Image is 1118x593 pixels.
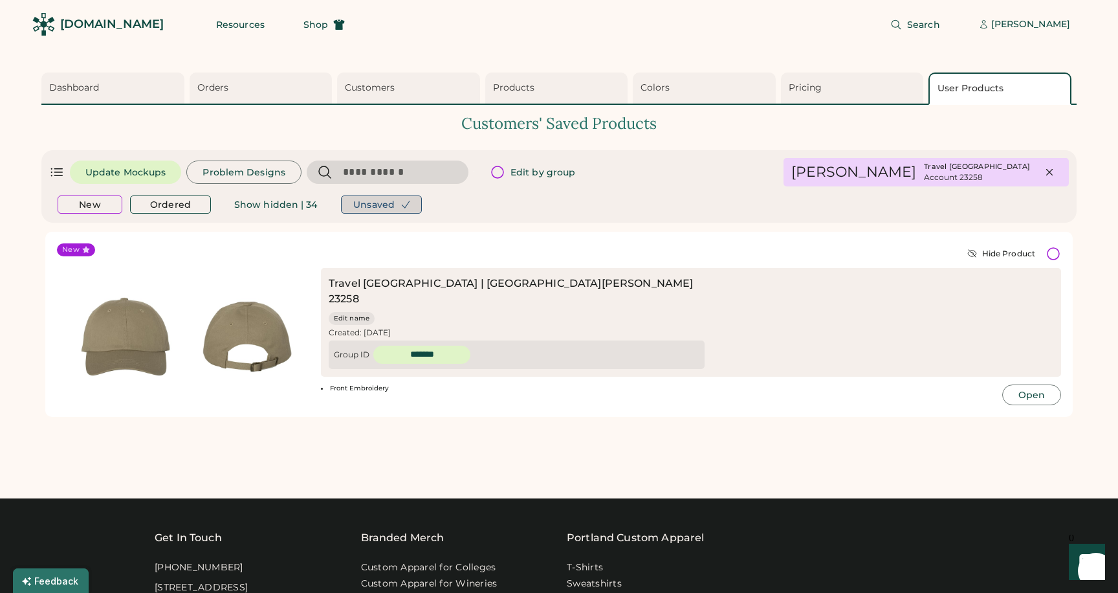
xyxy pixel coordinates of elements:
[219,194,333,215] button: Show hidden | 34
[991,18,1070,31] div: [PERSON_NAME]
[567,577,622,590] a: Sweatshirts
[937,82,1066,95] div: User Products
[32,13,55,36] img: Rendered Logo - Screens
[186,276,308,397] img: yH5BAEAAAAALAAAAAABAAEAAAIBRAA7
[49,164,65,180] div: Show list view
[907,20,940,29] span: Search
[186,161,301,184] button: Problem Designs
[329,312,375,325] button: Edit name
[875,12,956,38] button: Search
[789,82,920,95] div: Pricing
[493,82,624,95] div: Products
[791,163,916,181] div: [PERSON_NAME]
[361,577,498,590] a: Custom Apparel for Wineries
[58,196,122,214] button: New
[479,161,591,184] button: Edit by group
[329,328,705,338] div: Created: [DATE]
[957,243,1046,264] button: Hide Product
[1002,385,1061,405] button: Open
[65,276,186,397] img: yH5BAEAAAAALAAAAAABAAEAAAIBRAA7
[341,196,422,214] button: Unsaved
[41,113,1077,135] div: Customers' Saved Products
[1057,535,1112,590] iframe: Front Chat
[567,561,603,574] a: T-Shirts
[60,16,164,32] div: [DOMAIN_NAME]
[924,162,1030,172] div: Travel [GEOGRAPHIC_DATA]
[510,168,575,177] span: Edit by group
[49,82,181,95] div: Dashboard
[345,82,476,95] div: Customers
[361,530,444,546] div: Branded Merch
[567,530,704,546] a: Portland Custom Apparel
[641,82,772,95] div: Colors
[155,561,243,574] div: [PHONE_NUMBER]
[329,276,705,307] div: Travel [GEOGRAPHIC_DATA] | [GEOGRAPHIC_DATA][PERSON_NAME] 23258
[155,530,222,546] div: Get In Touch
[334,350,369,360] div: Group ID
[70,161,181,184] button: Update Mockups
[303,20,328,29] span: Shop
[197,82,329,95] div: Orders
[62,245,80,255] div: New
[130,196,211,214] button: Ordered
[288,12,360,38] button: Shop
[361,561,496,574] a: Custom Apparel for Colleges
[201,12,280,38] button: Resources
[321,385,998,392] li: Front Embroidery
[924,172,989,183] div: Account 23258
